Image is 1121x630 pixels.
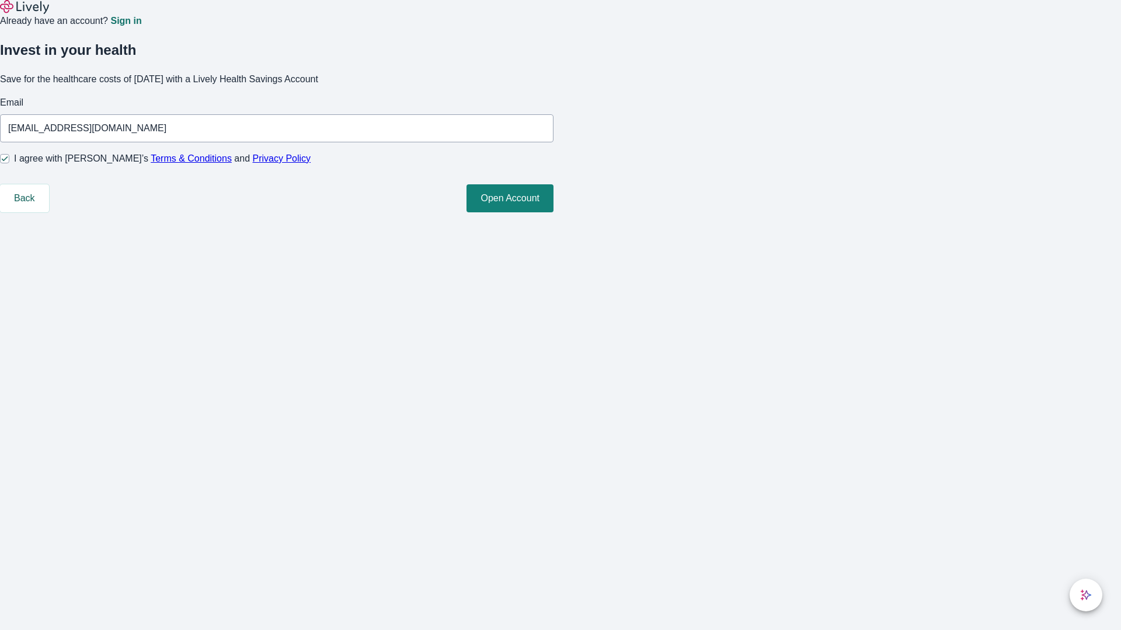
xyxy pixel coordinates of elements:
span: I agree with [PERSON_NAME]’s and [14,152,311,166]
a: Sign in [110,16,141,26]
button: chat [1070,579,1102,611]
a: Terms & Conditions [151,153,232,163]
svg: Lively AI Assistant [1080,589,1092,601]
a: Privacy Policy [253,153,311,163]
button: Open Account [466,184,553,212]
